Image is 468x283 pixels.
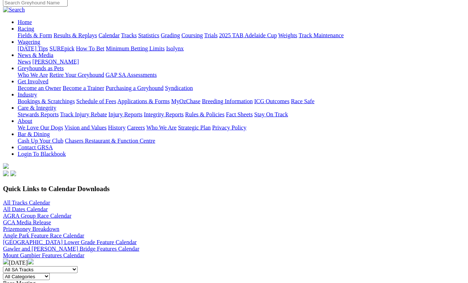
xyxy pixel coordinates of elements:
[204,32,218,38] a: Trials
[18,138,63,144] a: Cash Up Your Club
[49,72,104,78] a: Retire Your Greyhound
[18,32,52,38] a: Fields & Form
[171,98,200,104] a: MyOzChase
[166,45,184,52] a: Isolynx
[278,32,297,38] a: Weights
[108,124,125,131] a: History
[49,45,74,52] a: SUREpick
[106,85,163,91] a: Purchasing a Greyhound
[60,111,107,118] a: Track Injury Rebate
[106,72,157,78] a: GAP SA Assessments
[18,124,63,131] a: We Love Our Dogs
[3,252,84,258] a: Mount Gambier Features Calendar
[32,59,79,65] a: [PERSON_NAME]
[64,124,106,131] a: Vision and Values
[3,232,84,239] a: Angle Park Feature Race Calendar
[18,65,64,71] a: Greyhounds as Pets
[202,98,253,104] a: Breeding Information
[146,124,177,131] a: Who We Are
[144,111,184,118] a: Integrity Reports
[18,98,75,104] a: Bookings & Scratchings
[18,59,465,65] div: News & Media
[117,98,170,104] a: Applications & Forms
[178,124,211,131] a: Strategic Plan
[161,32,180,38] a: Grading
[299,32,344,38] a: Track Maintenance
[108,111,142,118] a: Injury Reports
[18,19,32,25] a: Home
[63,85,104,91] a: Become a Trainer
[291,98,314,104] a: Race Safe
[3,171,9,176] img: facebook.svg
[18,118,32,124] a: About
[3,185,465,193] h3: Quick Links to Calendar Downloads
[3,219,51,226] a: GCA Media Release
[98,32,120,38] a: Calendar
[18,92,37,98] a: Industry
[212,124,246,131] a: Privacy Policy
[18,26,34,32] a: Racing
[76,45,105,52] a: How To Bet
[3,259,465,266] div: [DATE]
[121,32,137,38] a: Tracks
[18,32,465,39] div: Racing
[53,32,97,38] a: Results & Replays
[165,85,193,91] a: Syndication
[226,111,253,118] a: Fact Sheets
[18,111,465,118] div: Care & Integrity
[10,171,16,176] img: twitter.svg
[28,259,34,265] img: chevron-right-pager-white.svg
[3,7,25,13] img: Search
[18,72,48,78] a: Who We Are
[18,45,48,52] a: [DATE] Tips
[18,39,40,45] a: Wagering
[18,72,465,78] div: Greyhounds as Pets
[3,226,59,232] a: Prizemoney Breakdown
[127,124,145,131] a: Careers
[3,239,137,245] a: [GEOGRAPHIC_DATA] Lower Grade Feature Calendar
[219,32,277,38] a: 2025 TAB Adelaide Cup
[3,163,9,169] img: logo-grsa-white.png
[254,98,289,104] a: ICG Outcomes
[18,151,66,157] a: Login To Blackbook
[181,32,203,38] a: Coursing
[18,144,53,150] a: Contact GRSA
[18,105,56,111] a: Care & Integrity
[18,111,58,118] a: Stewards Reports
[18,124,465,131] div: About
[254,111,288,118] a: Stay On Track
[3,246,139,252] a: Gawler and [PERSON_NAME] Bridge Features Calendar
[18,131,50,137] a: Bar & Dining
[3,213,71,219] a: AGRA Group Race Calendar
[3,206,48,212] a: All Dates Calendar
[18,52,53,58] a: News & Media
[18,45,465,52] div: Wagering
[18,138,465,144] div: Bar & Dining
[18,85,61,91] a: Become an Owner
[106,45,165,52] a: Minimum Betting Limits
[3,259,9,265] img: chevron-left-pager-white.svg
[138,32,159,38] a: Statistics
[76,98,116,104] a: Schedule of Fees
[18,85,465,92] div: Get Involved
[18,59,31,65] a: News
[3,200,50,206] a: All Tracks Calendar
[18,78,48,85] a: Get Involved
[185,111,224,118] a: Rules & Policies
[18,98,465,105] div: Industry
[65,138,155,144] a: Chasers Restaurant & Function Centre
